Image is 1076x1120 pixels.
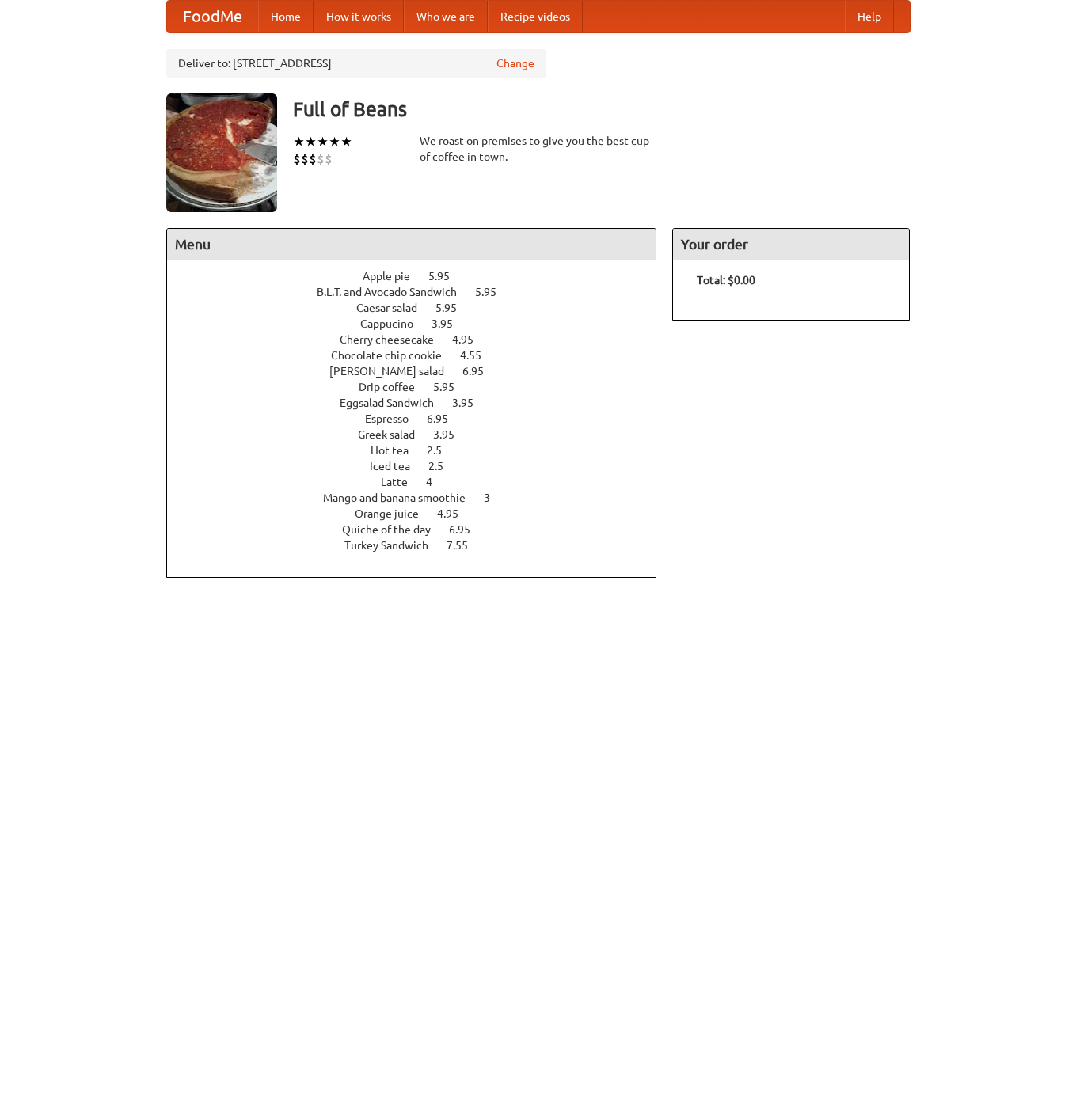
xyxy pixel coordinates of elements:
a: Latte 4 [381,476,462,488]
a: Iced tea 2.5 [370,460,473,473]
span: 5.95 [433,381,470,393]
li: ★ [293,133,305,150]
li: $ [301,150,309,168]
li: ★ [305,133,317,150]
div: Deliver to: [STREET_ADDRESS] [166,49,546,78]
span: Espresso [365,412,424,425]
a: Caesar salad 5.95 [356,302,486,314]
a: Turkey Sandwich 7.55 [344,539,497,552]
li: $ [317,150,325,168]
span: Mango and banana smoothie [323,492,481,504]
span: Hot tea [371,444,424,457]
span: 6.95 [462,365,500,378]
a: Cappucino 3.95 [360,317,482,330]
span: 4.95 [452,333,489,346]
h3: Full of Beans [293,93,911,125]
span: 2.5 [427,444,458,457]
a: Mango and banana smoothie 3 [323,492,519,504]
span: 5.95 [475,286,512,298]
li: $ [325,150,333,168]
span: 3.95 [433,428,470,441]
h4: Menu [167,229,656,260]
a: Apple pie 5.95 [363,270,479,283]
span: Iced tea [370,460,426,473]
a: Cherry cheesecake 4.95 [340,333,503,346]
a: Help [845,1,894,32]
a: B.L.T. and Avocado Sandwich 5.95 [317,286,526,298]
li: $ [293,150,301,168]
span: Quiche of the day [342,523,447,536]
a: [PERSON_NAME] salad 6.95 [329,365,513,378]
span: Latte [381,476,424,488]
span: 5.95 [428,270,466,283]
span: Cherry cheesecake [340,333,450,346]
div: We roast on premises to give you the best cup of coffee in town. [420,133,657,165]
a: Eggsalad Sandwich 3.95 [340,397,503,409]
span: 3 [484,492,506,504]
li: ★ [317,133,329,150]
span: Cappucino [360,317,429,330]
a: Chocolate chip cookie 4.55 [331,349,511,362]
a: Greek salad 3.95 [358,428,484,441]
a: Quiche of the day 6.95 [342,523,500,536]
a: Orange juice 4.95 [355,507,488,520]
a: Recipe videos [488,1,583,32]
span: Apple pie [363,270,426,283]
span: Chocolate chip cookie [331,349,458,362]
span: [PERSON_NAME] salad [329,365,460,378]
a: Hot tea 2.5 [371,444,471,457]
span: 5.95 [435,302,473,314]
li: ★ [340,133,352,150]
a: FoodMe [167,1,258,32]
span: Orange juice [355,507,435,520]
img: angular.jpg [166,93,277,212]
span: 6.95 [427,412,464,425]
span: 2.5 [428,460,459,473]
li: ★ [329,133,340,150]
a: Espresso 6.95 [365,412,477,425]
span: Drip coffee [359,381,431,393]
a: Change [496,55,534,71]
h4: Your order [673,229,909,260]
span: B.L.T. and Avocado Sandwich [317,286,473,298]
li: $ [309,150,317,168]
b: Total: $0.00 [697,274,755,287]
span: 3.95 [452,397,489,409]
span: Greek salad [358,428,431,441]
span: Turkey Sandwich [344,539,444,552]
a: Home [258,1,314,32]
span: 4 [426,476,448,488]
a: How it works [314,1,404,32]
a: Drip coffee 5.95 [359,381,484,393]
span: Eggsalad Sandwich [340,397,450,409]
a: Who we are [404,1,488,32]
span: Caesar salad [356,302,433,314]
span: 4.55 [460,349,497,362]
span: 6.95 [449,523,486,536]
span: 7.55 [447,539,484,552]
span: 3.95 [432,317,469,330]
span: 4.95 [437,507,474,520]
